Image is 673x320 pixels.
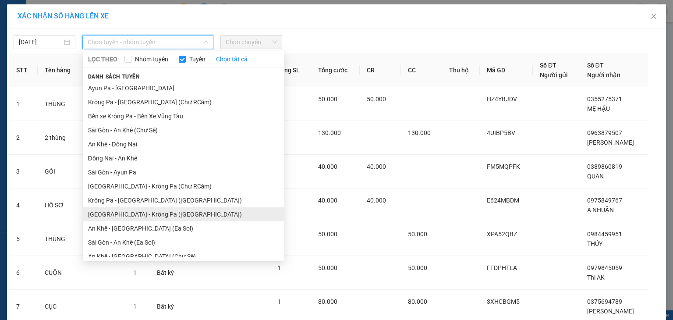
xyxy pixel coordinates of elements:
[83,123,284,137] li: Sài Gòn - An Khê (Chư Sê)
[540,62,556,69] span: Số ĐT
[487,96,517,103] span: HZ4YBJDV
[587,264,622,271] span: 0979845059
[133,303,137,310] span: 1
[318,298,337,305] span: 80.000
[18,12,109,20] span: XÁC NHẬN SỐ HÀNG LÊN XE
[487,129,515,136] span: 4UIBP5BV
[38,53,127,87] th: Tên hàng
[203,39,209,45] span: down
[401,53,442,87] th: CC
[587,298,622,305] span: 0375694789
[587,71,620,78] span: Người nhận
[318,96,337,103] span: 50.000
[9,121,38,155] td: 2
[587,231,622,238] span: 0984459951
[131,54,172,64] span: Nhóm tuyến
[186,54,209,64] span: Tuyến
[487,298,520,305] span: 3XHCBGM5
[38,188,127,222] td: HỒ SƠ
[408,231,427,238] span: 50.000
[540,71,568,78] span: Người gửi
[83,165,284,179] li: Sài Gòn - Ayun Pa
[408,298,427,305] span: 80.000
[226,36,277,49] span: Chọn chuyến
[487,163,520,170] span: FM5MQPFK
[9,222,38,256] td: 5
[408,129,431,136] span: 130.000
[487,197,519,204] span: E624MBDM
[587,206,614,213] span: A NHUẬN
[133,269,137,276] span: 1
[83,179,284,193] li: [GEOGRAPHIC_DATA] - Krông Pa (Chư RCăm)
[19,37,62,47] input: 14/09/2025
[38,222,127,256] td: THÙNG
[83,193,284,207] li: Krông Pa - [GEOGRAPHIC_DATA] ([GEOGRAPHIC_DATA])
[9,53,38,87] th: STT
[587,129,622,136] span: 0963879507
[88,36,208,49] span: Chọn tuyến - nhóm tuyến
[38,87,127,121] td: THÙNG
[318,163,337,170] span: 40.000
[318,197,337,204] span: 40.000
[367,197,386,204] span: 40.000
[277,264,281,271] span: 1
[587,240,602,247] span: THỦY
[83,137,284,151] li: An Khê - Đồng Nai
[38,256,127,290] td: CUỘN
[83,207,284,221] li: [GEOGRAPHIC_DATA] - Krông Pa ([GEOGRAPHIC_DATA])
[442,53,480,87] th: Thu hộ
[83,95,284,109] li: Krông Pa - [GEOGRAPHIC_DATA] (Chư RCăm)
[587,197,622,204] span: 0975849767
[587,173,604,180] span: QUÂN
[487,264,517,271] span: FFDPHTLA
[270,53,311,87] th: Tổng SL
[318,129,341,136] span: 130.000
[311,53,360,87] th: Tổng cước
[83,73,145,81] span: Danh sách tuyến
[38,155,127,188] td: GÓI
[587,139,634,146] span: [PERSON_NAME]
[38,121,127,155] td: 2 thùng
[150,256,184,290] td: Bất kỳ
[318,264,337,271] span: 50.000
[83,81,284,95] li: Ayun Pa - [GEOGRAPHIC_DATA]
[587,96,622,103] span: 0355275371
[487,231,517,238] span: XPA52QBZ
[367,96,386,103] span: 50.000
[641,4,666,29] button: Close
[408,264,427,271] span: 50.000
[9,155,38,188] td: 3
[216,54,248,64] a: Chọn tất cả
[9,188,38,222] td: 4
[88,54,117,64] span: LỌC THEO
[9,256,38,290] td: 6
[83,151,284,165] li: Đồng Nai - An Khê
[360,53,401,87] th: CR
[83,235,284,249] li: Sài Gòn - An Khê (Ea Sol)
[587,105,610,112] span: MẸ HẬU
[587,274,605,281] span: Thi AK
[587,62,604,69] span: Số ĐT
[83,221,284,235] li: An Khê - [GEOGRAPHIC_DATA] (Ea Sol)
[367,163,386,170] span: 40.000
[650,13,657,20] span: close
[480,53,533,87] th: Mã GD
[83,109,284,123] li: Bến xe Krông Pa - Bến Xe Vũng Tàu
[83,249,284,263] li: An Khê - [GEOGRAPHIC_DATA] (Chư Sê)
[318,231,337,238] span: 50.000
[587,308,634,315] span: [PERSON_NAME]
[277,298,281,305] span: 1
[587,163,622,170] span: 0389860819
[9,87,38,121] td: 1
